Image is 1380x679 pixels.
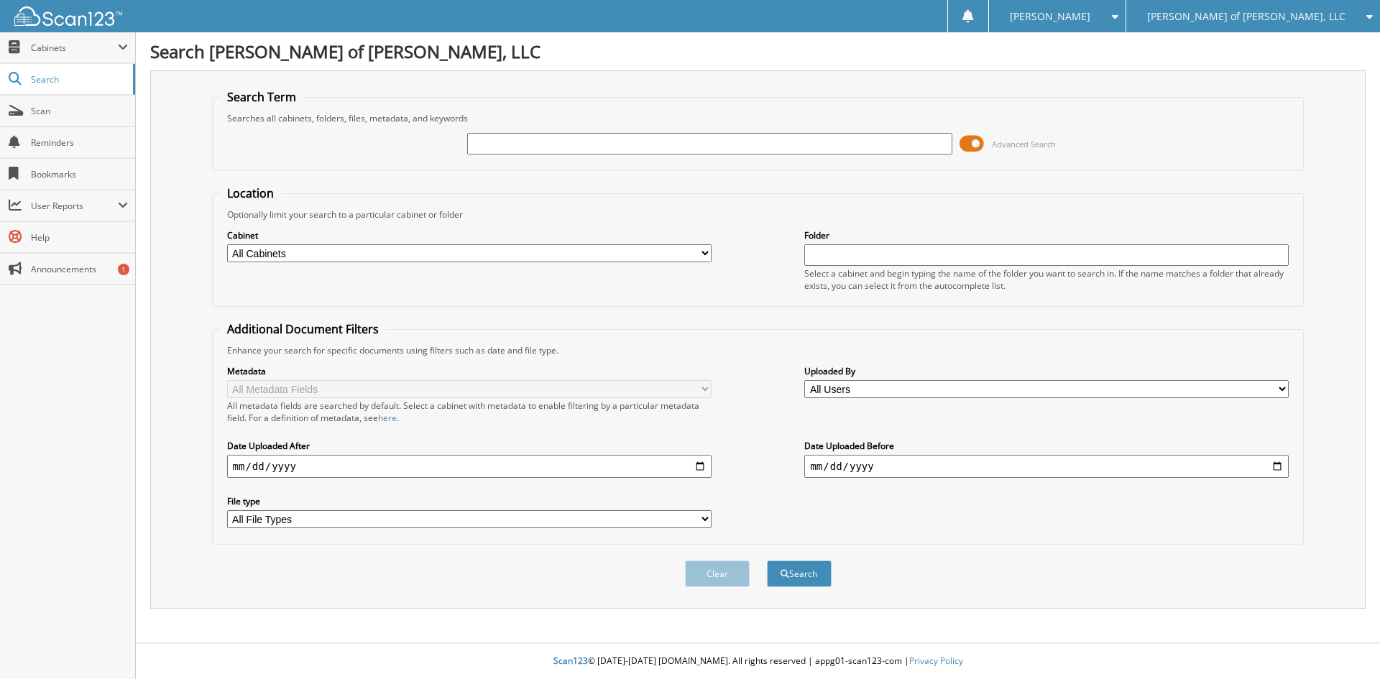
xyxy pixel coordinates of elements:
[31,168,128,180] span: Bookmarks
[378,412,397,424] a: here
[227,365,712,377] label: Metadata
[767,560,832,587] button: Search
[804,229,1289,241] label: Folder
[804,455,1289,478] input: end
[804,365,1289,377] label: Uploaded By
[227,495,712,507] label: File type
[992,139,1056,149] span: Advanced Search
[136,644,1380,679] div: © [DATE]-[DATE] [DOMAIN_NAME]. All rights reserved | appg01-scan123-com |
[220,112,1297,124] div: Searches all cabinets, folders, files, metadata, and keywords
[220,321,386,337] legend: Additional Document Filters
[220,208,1297,221] div: Optionally limit your search to a particular cabinet or folder
[31,137,128,149] span: Reminders
[31,200,118,212] span: User Reports
[118,264,129,275] div: 1
[14,6,122,26] img: scan123-logo-white.svg
[220,344,1297,356] div: Enhance your search for specific documents using filters such as date and file type.
[220,185,281,201] legend: Location
[553,655,588,667] span: Scan123
[31,73,126,86] span: Search
[31,263,128,275] span: Announcements
[31,42,118,54] span: Cabinets
[685,560,750,587] button: Clear
[227,399,712,424] div: All metadata fields are searched by default. Select a cabinet with metadata to enable filtering b...
[31,231,128,244] span: Help
[150,40,1366,63] h1: Search [PERSON_NAME] of [PERSON_NAME], LLC
[227,455,712,478] input: start
[31,105,128,117] span: Scan
[909,655,963,667] a: Privacy Policy
[227,229,712,241] label: Cabinet
[804,267,1289,292] div: Select a cabinet and begin typing the name of the folder you want to search in. If the name match...
[220,89,303,105] legend: Search Term
[227,440,712,452] label: Date Uploaded After
[1147,12,1345,21] span: [PERSON_NAME] of [PERSON_NAME], LLC
[1010,12,1090,21] span: [PERSON_NAME]
[804,440,1289,452] label: Date Uploaded Before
